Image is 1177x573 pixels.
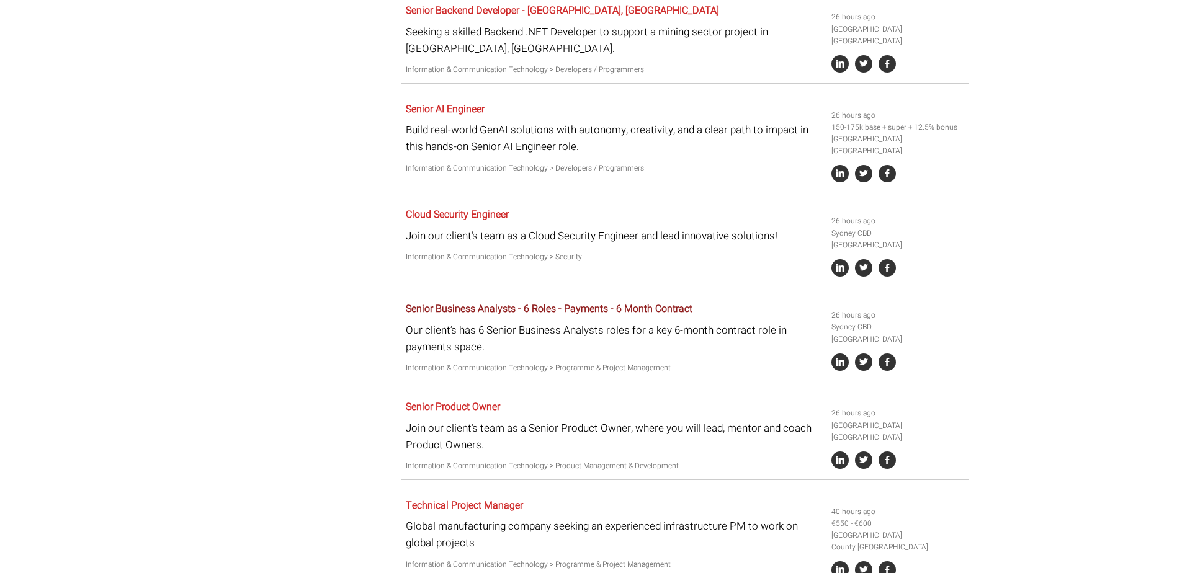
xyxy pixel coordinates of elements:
p: Global manufacturing company seeking an experienced infrastructure PM to work on global projects [406,518,822,551]
a: Technical Project Manager [406,498,523,513]
li: [GEOGRAPHIC_DATA] County [GEOGRAPHIC_DATA] [831,530,964,553]
li: Sydney CBD [GEOGRAPHIC_DATA] [831,228,964,251]
li: 26 hours ago [831,11,964,23]
li: Sydney CBD [GEOGRAPHIC_DATA] [831,321,964,345]
p: Information & Communication Technology > Security [406,251,822,263]
li: [GEOGRAPHIC_DATA] [GEOGRAPHIC_DATA] [831,133,964,157]
li: 40 hours ago [831,506,964,518]
li: 150-175k base + super + 12.5% bonus [831,122,964,133]
li: 26 hours ago [831,407,964,419]
li: 26 hours ago [831,110,964,122]
li: €550 - €600 [831,518,964,530]
p: Join our client’s team as a Senior Product Owner, where you will lead, mentor and coach Product O... [406,420,822,453]
a: Senior AI Engineer [406,102,485,117]
li: [GEOGRAPHIC_DATA] [GEOGRAPHIC_DATA] [831,24,964,47]
p: Information & Communication Technology > Programme & Project Management [406,559,822,571]
a: Cloud Security Engineer [406,207,509,222]
p: Join our client’s team as a Cloud Security Engineer and lead innovative solutions! [406,228,822,244]
p: Build real-world GenAI solutions with autonomy, creativity, and a clear path to impact in this ha... [406,122,822,155]
li: 26 hours ago [831,215,964,227]
p: Information & Communication Technology > Developers / Programmers [406,162,822,174]
li: 26 hours ago [831,309,964,321]
p: Our client’s has 6 Senior Business Analysts roles for a key 6-month contract role in payments space. [406,322,822,355]
li: [GEOGRAPHIC_DATA] [GEOGRAPHIC_DATA] [831,420,964,443]
p: Information & Communication Technology > Programme & Project Management [406,362,822,374]
p: Seeking a skilled Backend .NET Developer to support a mining sector project in [GEOGRAPHIC_DATA],... [406,24,822,57]
p: Information & Communication Technology > Developers / Programmers [406,64,822,76]
p: Information & Communication Technology > Product Management & Development [406,460,822,472]
a: Senior Backend Developer - [GEOGRAPHIC_DATA], [GEOGRAPHIC_DATA] [406,3,719,18]
a: Senior Business Analysts - 6 Roles - Payments - 6 Month Contract [406,301,692,316]
a: Senior Product Owner [406,399,500,414]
